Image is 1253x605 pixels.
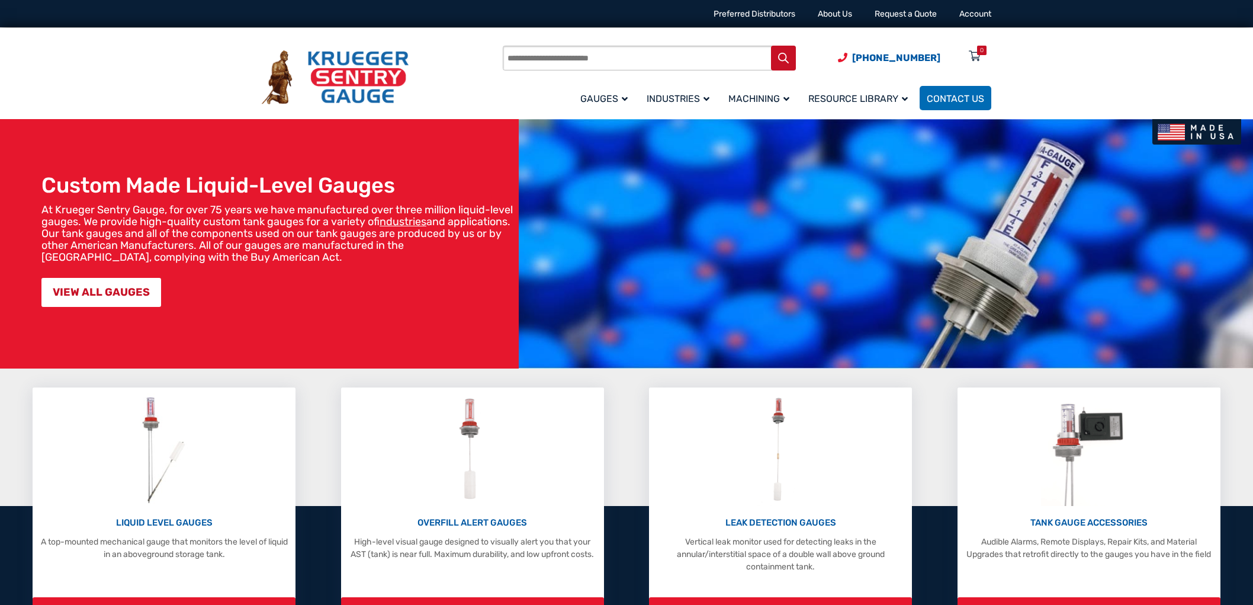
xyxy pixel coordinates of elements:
a: Resource Library [801,84,920,112]
span: [PHONE_NUMBER] [852,52,940,63]
a: Phone Number (920) 434-8860 [838,50,940,65]
a: Account [959,9,991,19]
p: Vertical leak monitor used for detecting leaks in the annular/interstitial space of a double wall... [655,536,906,573]
img: Tank Gauge Accessories [1041,393,1136,506]
p: TANK GAUGE ACCESSORIES [963,516,1215,530]
img: Liquid Level Gauges [133,393,195,506]
a: Contact Us [920,86,991,110]
img: Overfill Alert Gauges [446,393,499,506]
span: Gauges [580,93,628,104]
img: Made In USA [1152,119,1241,145]
span: Resource Library [808,93,908,104]
p: LEAK DETECTION GAUGES [655,516,906,530]
a: Machining [721,84,801,112]
a: About Us [818,9,852,19]
span: Industries [647,93,709,104]
p: High-level visual gauge designed to visually alert you that your AST (tank) is near full. Maximum... [347,536,598,561]
p: A top-mounted mechanical gauge that monitors the level of liquid in an aboveground storage tank. [38,536,290,561]
span: Contact Us [927,93,984,104]
img: bg_hero_bannerksentry [519,119,1253,369]
a: Preferred Distributors [714,9,795,19]
a: Industries [640,84,721,112]
p: OVERFILL ALERT GAUGES [347,516,598,530]
div: 0 [980,46,984,55]
img: Leak Detection Gauges [757,393,804,506]
a: Gauges [573,84,640,112]
p: LIQUID LEVEL GAUGES [38,516,290,530]
p: Audible Alarms, Remote Displays, Repair Kits, and Material Upgrades that retrofit directly to the... [963,536,1215,561]
h1: Custom Made Liquid-Level Gauges [41,172,513,198]
p: At Krueger Sentry Gauge, for over 75 years we have manufactured over three million liquid-level g... [41,204,513,263]
a: VIEW ALL GAUGES [41,278,161,307]
img: Krueger Sentry Gauge [262,50,409,105]
a: Request a Quote [875,9,937,19]
a: industries [380,215,426,228]
span: Machining [728,93,789,104]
